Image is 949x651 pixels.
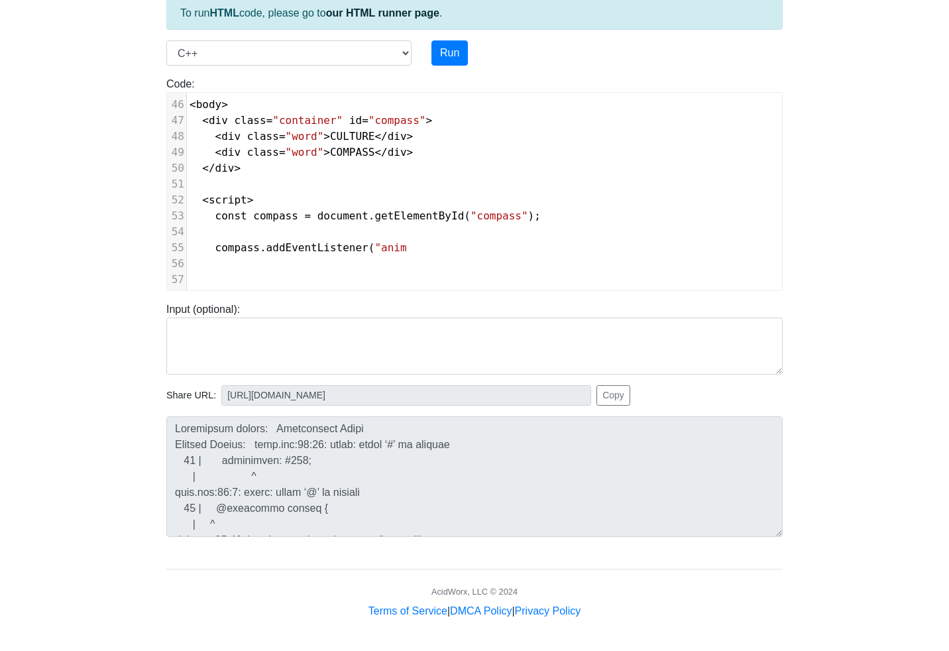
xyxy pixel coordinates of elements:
div: 55 [167,240,186,256]
span: "anim [374,241,406,254]
span: div [221,130,241,143]
span: = [266,114,273,127]
div: 57 [167,272,186,288]
span: . ( ); [190,209,541,222]
a: our HTML runner page [326,7,439,19]
span: "word" [286,146,324,158]
span: </ [374,130,387,143]
span: </ [374,146,387,158]
div: 48 [167,129,186,145]
button: Run [431,40,468,66]
div: 50 [167,160,186,176]
span: addEventListener [266,241,368,254]
span: > [221,98,228,111]
a: Privacy Policy [515,605,581,617]
span: . ( [190,241,407,254]
div: 47 [167,113,186,129]
span: div [388,146,407,158]
span: = [279,130,286,143]
div: 52 [167,192,186,208]
span: script [209,194,247,206]
span: < [215,130,222,143]
span: = [362,114,368,127]
span: document [317,209,368,222]
span: div [221,146,241,158]
span: < [215,146,222,158]
span: class [247,130,279,143]
span: compass [215,241,260,254]
span: getElementById [374,209,464,222]
strong: HTML [209,7,239,19]
span: COMPASS [330,146,374,158]
div: Code: [156,76,793,291]
span: = [279,146,286,158]
span: div [388,130,407,143]
span: > [247,194,254,206]
span: body [196,98,222,111]
span: class [234,114,266,127]
span: = [304,209,311,222]
span: > [234,162,241,174]
span: < [190,98,196,111]
span: < [202,194,209,206]
div: AcidWorx, LLC © 2024 [431,585,518,598]
div: 56 [167,256,186,272]
a: Terms of Service [368,605,447,617]
span: "container" [272,114,343,127]
div: | | [368,603,581,619]
span: const [215,209,247,222]
span: < [202,114,209,127]
button: Copy [596,385,630,406]
div: 53 [167,208,186,224]
div: 46 [167,97,186,113]
span: > [323,130,330,143]
span: div [215,162,235,174]
span: > [323,146,330,158]
span: id [349,114,362,127]
span: "compass" [368,114,426,127]
span: class [247,146,279,158]
span: compass [253,209,298,222]
span: > [407,146,414,158]
span: > [407,130,414,143]
span: div [209,114,228,127]
span: CULTURE [330,130,374,143]
input: No share available yet [221,385,591,406]
div: 49 [167,145,186,160]
span: Share URL: [166,388,216,403]
span: </ [202,162,215,174]
span: "compass" [471,209,528,222]
div: 54 [167,224,186,240]
a: DMCA Policy [450,605,512,617]
div: Input (optional): [156,302,793,375]
div: 51 [167,176,186,192]
span: > [425,114,432,127]
span: "word" [286,130,324,143]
